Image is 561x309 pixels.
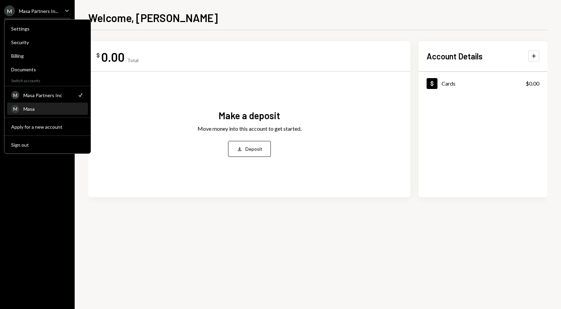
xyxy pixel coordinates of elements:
[11,26,84,32] div: Settings
[198,125,301,133] div: Move money into this account to get started.
[418,72,547,95] a: Cards$0.00
[526,79,539,88] div: $0.00
[101,49,125,65] div: 0.00
[7,121,88,133] button: Apply for a new account
[11,91,19,99] div: M
[245,145,262,152] div: Deposit
[7,103,88,115] a: MMasa
[19,8,58,14] div: Masa Partners In...
[88,11,218,24] h1: Welcome, [PERSON_NAME]
[11,67,84,72] div: Documents
[7,50,88,62] a: Billing
[7,22,88,35] a: Settings
[11,39,84,45] div: Security
[7,36,88,48] a: Security
[11,105,19,113] div: M
[4,5,15,16] div: M
[228,141,271,157] button: Deposit
[427,51,483,62] h2: Account Details
[23,106,84,112] div: Masa
[96,52,100,59] div: $
[11,142,84,148] div: Sign out
[11,124,84,130] div: Apply for a new account
[442,80,455,87] div: Cards
[4,18,71,30] a: Home
[23,92,73,98] div: Masa Partners Inc
[127,57,138,63] div: Total
[219,109,280,122] div: Make a deposit
[11,53,84,59] div: Billing
[7,63,88,75] a: Documents
[7,139,88,151] button: Sign out
[4,77,91,83] div: Switch accounts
